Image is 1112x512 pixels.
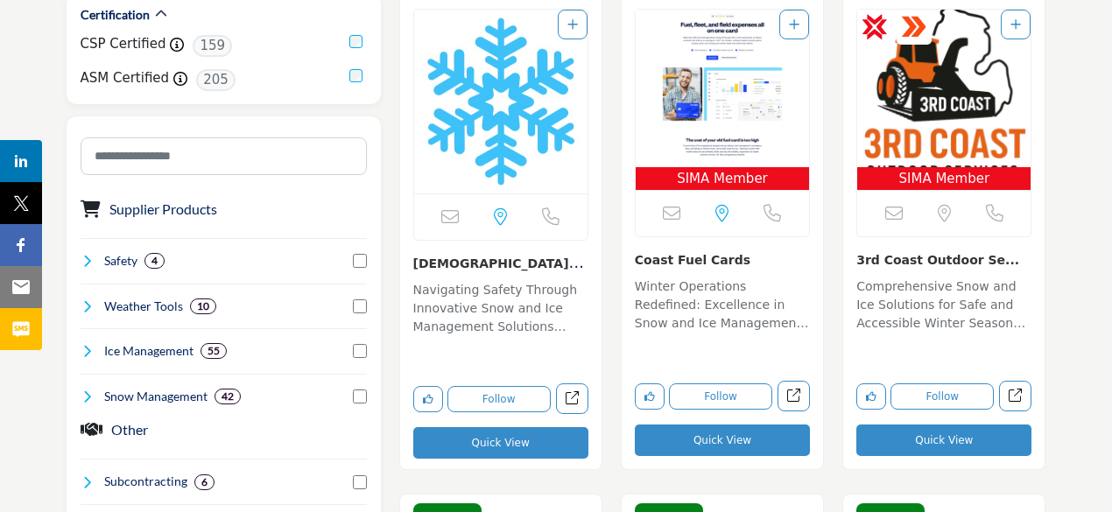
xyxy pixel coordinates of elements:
button: Like listing [413,386,443,412]
button: Quick View [413,427,588,459]
div: 10 Results For Weather Tools [190,298,216,314]
img: Coast Fuel Cards [636,10,809,167]
button: Follow [669,383,772,410]
a: Add To List [1010,18,1021,32]
h4: Snow Management: Snow management involves the removal, relocation, and mitigation of snow accumul... [104,388,208,405]
img: US Coast Guard Training Center Cape May Facilities [414,10,588,193]
span: 205 [196,69,236,91]
h4: Safety: Safety refers to the measures, practices, and protocols implemented to protect individual... [104,252,137,270]
a: Open 3rd-coast-outdoor-services in new tab [999,381,1031,411]
span: SIMA Member [639,169,806,189]
b: 55 [208,345,220,357]
p: Winter Operations Redefined: Excellence in Snow and Ice Management Solutions The company operates... [635,277,810,336]
img: 3rd Coast Outdoor Services [857,10,1031,167]
a: Navigating Safety Through Innovative Snow and Ice Management Solutions Specializing in snow and i... [413,277,588,340]
button: Like listing [635,383,665,410]
a: Open Listing in new tab [636,10,809,191]
div: 42 Results For Snow Management [215,389,241,404]
input: Search Category [81,137,367,175]
a: Coast Fuel Cards [635,253,750,267]
div: 55 Results For Ice Management [201,343,227,359]
a: 3rd Coast Outdoor Se... [856,253,1019,267]
div: 6 Results For Subcontracting [194,474,215,490]
b: 42 [222,390,234,403]
a: Add To List [789,18,799,32]
input: Select Ice Management checkbox [353,344,367,358]
input: ASM Certified checkbox [349,69,362,82]
button: Follow [890,383,994,410]
h3: 3rd Coast Outdoor Services [856,250,1031,269]
input: Select Snow Management checkbox [353,389,367,403]
span: 159 [193,35,232,57]
h3: Coast Fuel Cards [635,250,810,269]
button: Quick View [856,424,1031,456]
p: Navigating Safety Through Innovative Snow and Ice Management Solutions Specializing in snow and i... [413,281,588,340]
p: Comprehensive Snow and Ice Solutions for Safe and Accessible Winter Seasons This company speciali... [856,277,1031,336]
h4: Subcontracting: Subcontracting involves outsourcing specific tasks or services to external partie... [104,473,187,490]
a: Open us-coast-guard-training-center-cape-may-facilities in new tab [556,383,588,414]
a: Comprehensive Snow and Ice Solutions for Safe and Accessible Winter Seasons This company speciali... [856,273,1031,336]
a: Open coast in new tab [778,381,810,411]
a: Add To List [567,18,578,32]
input: CSP Certified checkbox [349,35,362,48]
input: Select Safety checkbox [353,254,367,268]
button: Other [111,419,148,440]
label: CSP Certified [81,34,166,54]
button: Like listing [856,383,886,410]
input: Select Subcontracting checkbox [353,475,367,489]
h2: Certification [81,6,150,24]
button: Quick View [635,424,810,456]
a: Open Listing in new tab [857,10,1031,191]
span: SIMA Member [861,169,1027,189]
h3: US Coast Guard Training Center Cape May Facilities [413,254,588,272]
h4: Ice Management: Ice management involves the control, removal, and prevention of ice accumulation ... [104,342,194,360]
b: 4 [151,255,158,267]
input: Select Weather Tools checkbox [353,299,367,313]
img: ASM Certified Badge Icon [901,14,927,40]
label: ASM Certified [81,68,170,88]
button: Supplier Products [109,199,217,220]
h4: Weather Tools: Weather Tools refer to instruments, software, and technologies used to monitor, pr... [104,298,183,315]
div: 4 Results For Safety [144,253,165,269]
b: 10 [197,300,209,312]
b: 6 [201,476,208,488]
img: CSP Certified Badge Icon [862,14,888,40]
button: Follow [447,386,551,412]
a: Open Listing in new tab [414,10,588,193]
a: Winter Operations Redefined: Excellence in Snow and Ice Management Solutions The company operates... [635,273,810,336]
